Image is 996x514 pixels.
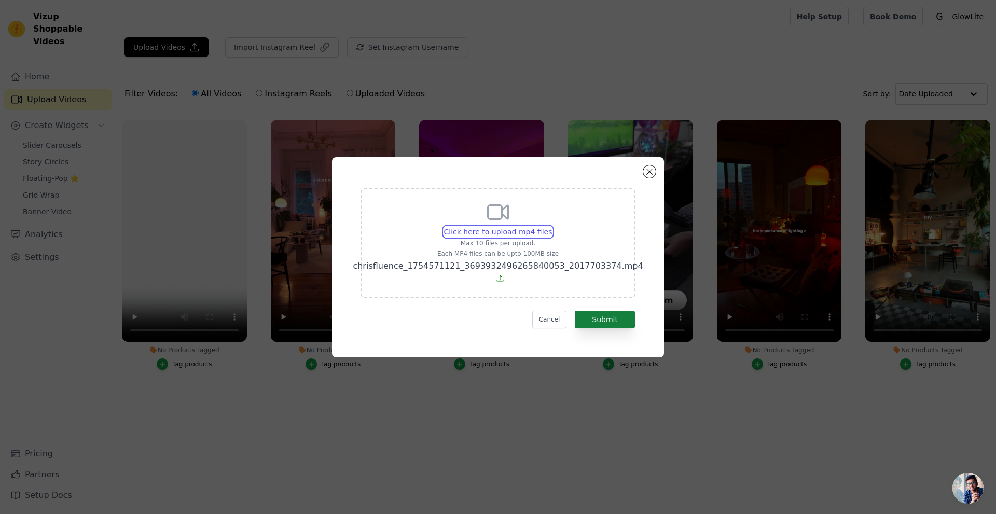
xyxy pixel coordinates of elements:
button: Cancel [532,311,567,328]
button: Submit [575,311,635,328]
button: Close modal [643,165,656,178]
p: Each MP4 files can be upto 100MB size [353,249,643,258]
div: Open chat [952,473,984,504]
p: Max 10 files per upload. [353,239,643,247]
span: chrisfluence_1754571121_3693932496265840053_2017703374.mp4 [353,261,643,271]
span: Click here to upload mp4 files [444,228,552,236]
